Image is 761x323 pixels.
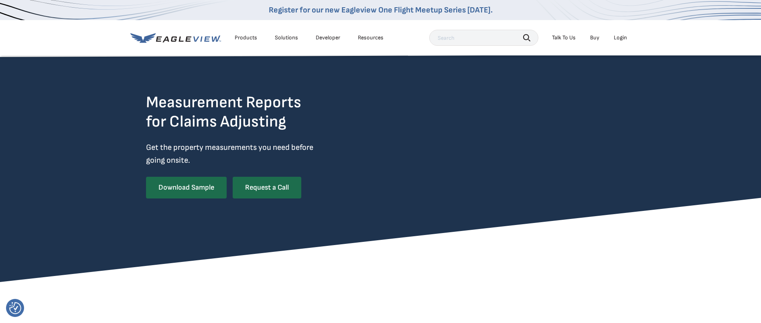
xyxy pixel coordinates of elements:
[233,177,301,198] a: Request a Call
[590,34,599,41] a: Buy
[9,302,21,314] button: Consent Preferences
[614,34,627,41] div: Login
[269,5,493,15] a: Register for our new Eagleview One Flight Meetup Series [DATE].
[316,34,340,41] a: Developer
[429,30,538,46] input: Search
[146,93,322,131] h2: Measurement Reports for Claims Adjusting
[358,34,384,41] div: Resources
[9,302,21,314] img: Revisit consent button
[552,34,576,41] div: Talk To Us
[146,141,322,167] p: Get the property measurements you need before going onsite.
[235,34,257,41] div: Products
[275,34,298,41] div: Solutions
[146,177,227,198] a: Download Sample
